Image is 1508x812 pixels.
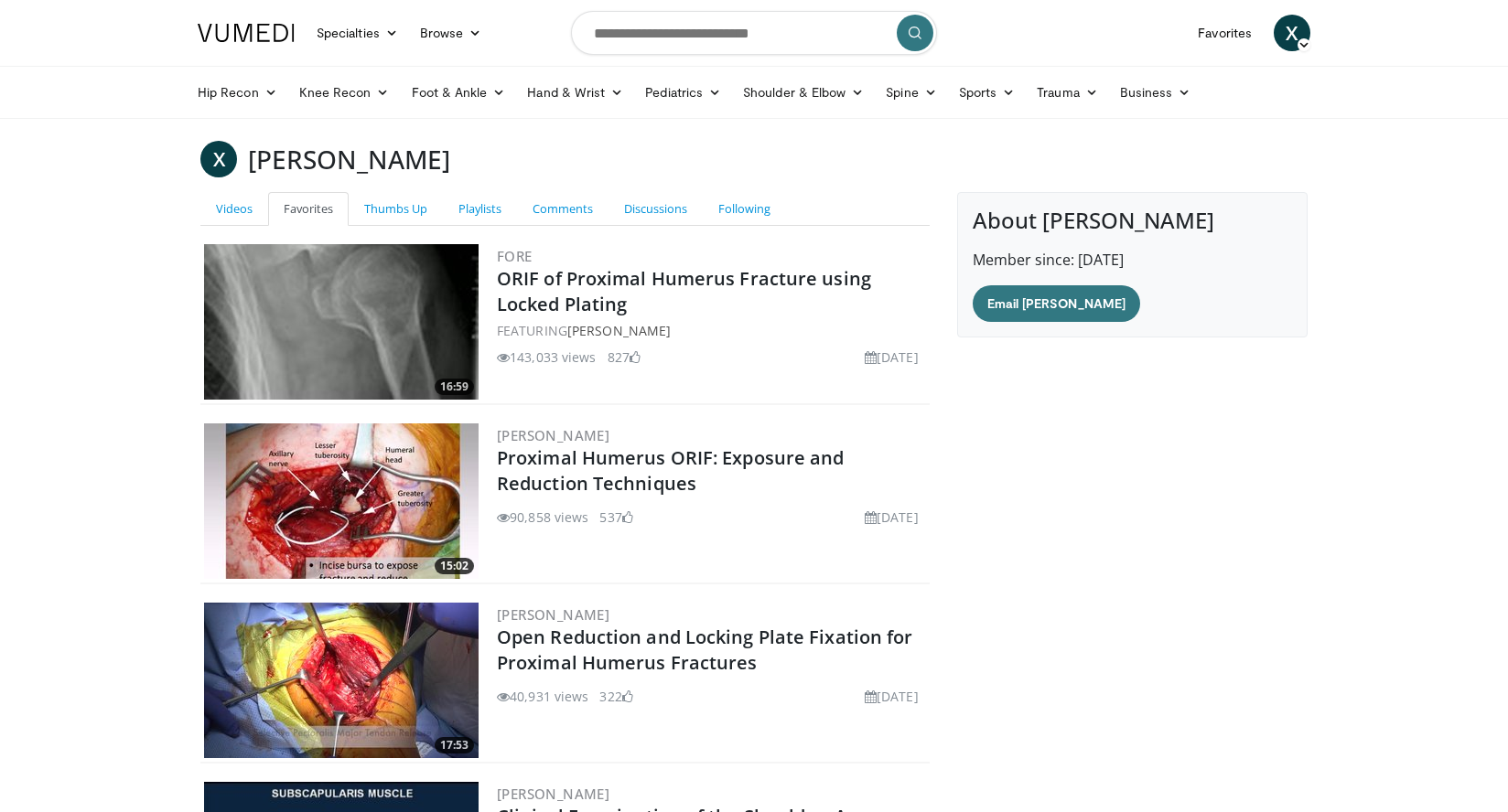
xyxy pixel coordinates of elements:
span: 17:53 [435,737,474,753]
a: Hand & Wrist [516,74,634,111]
a: Business [1109,74,1202,111]
h4: About [PERSON_NAME] [973,208,1292,234]
a: Favorites [268,192,349,226]
a: Sports [948,74,1027,111]
a: Browse [409,15,493,51]
a: 15:02 [204,423,479,579]
a: [PERSON_NAME] [497,785,609,803]
li: 40,931 views [497,687,588,706]
a: Favorites [1187,15,1263,51]
img: VuMedi Logo [198,24,295,42]
a: Spine [875,74,947,111]
a: Trauma [1026,74,1109,111]
li: 322 [599,687,632,706]
span: 15:02 [435,558,474,574]
a: Open Reduction and Locking Plate Fixation for Proximal Humerus Fractures [497,625,913,675]
img: gardener_hum_1.png.300x170_q85_crop-smart_upscale.jpg [204,423,479,579]
a: Email [PERSON_NAME] [973,285,1140,322]
li: 90,858 views [497,507,588,527]
li: [DATE] [865,687,919,706]
li: 537 [599,507,632,527]
a: Playlists [443,192,517,226]
span: 16:59 [435,379,474,395]
div: FEATURING [497,321,926,340]
a: Discussions [609,192,703,226]
a: [PERSON_NAME] [497,426,609,444]
img: Q2xRg7exoPLTwO8X4xMDoxOjBzMTt2bJ.300x170_q85_crop-smart_upscale.jpg [204,603,479,758]
li: 143,033 views [497,347,596,367]
li: 827 [608,347,641,367]
a: X [200,141,237,177]
a: 16:59 [204,244,479,400]
a: Videos [200,192,268,226]
a: X [1274,15,1310,51]
a: Pediatrics [634,74,732,111]
a: Proximal Humerus ORIF: Exposure and Reduction Techniques [497,445,845,496]
a: Knee Recon [288,74,401,111]
a: 17:53 [204,603,479,758]
p: Member since: [DATE] [973,249,1292,271]
h3: [PERSON_NAME] [248,141,450,177]
a: Shoulder & Elbow [732,74,875,111]
input: Search topics, interventions [571,11,937,55]
a: Hip Recon [187,74,288,111]
a: [PERSON_NAME] [497,605,609,624]
a: ORIF of Proximal Humerus Fracture using Locked Plating [497,266,871,316]
a: Thumbs Up [349,192,443,226]
a: [PERSON_NAME] [567,322,671,339]
a: Comments [517,192,609,226]
li: [DATE] [865,347,919,367]
a: FORE [497,247,533,265]
a: Specialties [306,15,409,51]
a: Following [703,192,786,226]
img: Mighell_-_Locked_Plating_for_Proximal_Humerus_Fx_100008672_2.jpg.300x170_q85_crop-smart_upscale.jpg [204,244,479,400]
li: [DATE] [865,507,919,527]
a: Foot & Ankle [401,74,517,111]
